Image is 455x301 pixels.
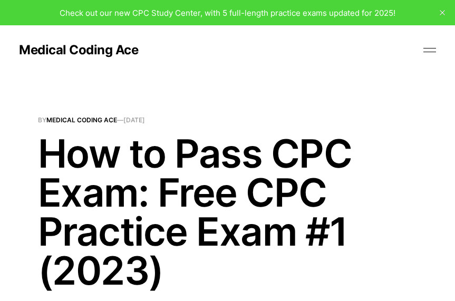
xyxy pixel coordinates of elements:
button: close [434,4,451,21]
h1: How to Pass CPC Exam: Free CPC Practice Exam #1 (2023) [38,134,418,290]
span: By — [38,117,418,123]
a: Medical Coding Ace [19,44,138,56]
iframe: portal-trigger [191,249,455,301]
span: Check out our new CPC Study Center, with 5 full-length practice exams updated for 2025! [60,8,395,18]
a: Medical Coding Ace [46,116,117,124]
time: [DATE] [123,116,145,124]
